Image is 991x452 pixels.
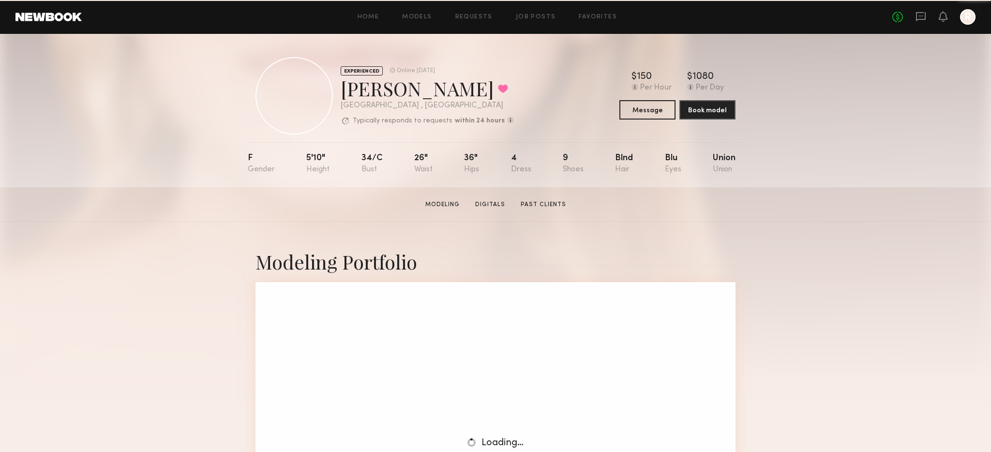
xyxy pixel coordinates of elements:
a: Requests [455,14,493,20]
div: 34/c [361,154,383,174]
div: EXPERIENCED [341,66,383,75]
b: within 24 hours [455,118,505,124]
a: Models [402,14,432,20]
div: Online [DATE] [397,68,435,74]
div: $ [631,72,637,82]
a: Digitals [471,200,509,209]
p: Typically responds to requests [353,118,452,124]
div: Per Day [696,84,724,92]
button: Book model [679,100,736,120]
a: Job Posts [516,14,556,20]
div: 9 [563,154,584,174]
div: Blu [665,154,681,174]
a: Modeling [421,200,464,209]
span: Loading… [481,438,524,448]
div: Union [713,154,736,174]
a: Home [358,14,379,20]
div: Blnd [615,154,633,174]
div: 4 [511,154,531,174]
button: Message [619,100,676,120]
div: $ [687,72,692,82]
div: 1080 [692,72,714,82]
div: 5'10" [306,154,330,174]
a: Past Clients [517,200,570,209]
div: [GEOGRAPHIC_DATA] , [GEOGRAPHIC_DATA] [341,102,514,110]
div: F [248,154,275,174]
div: Modeling Portfolio [255,249,736,274]
div: Per Hour [640,84,672,92]
div: [PERSON_NAME] [341,75,514,101]
div: 150 [637,72,652,82]
a: Favorites [579,14,617,20]
div: 26" [414,154,433,174]
a: R [960,9,976,25]
div: 36" [464,154,479,174]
